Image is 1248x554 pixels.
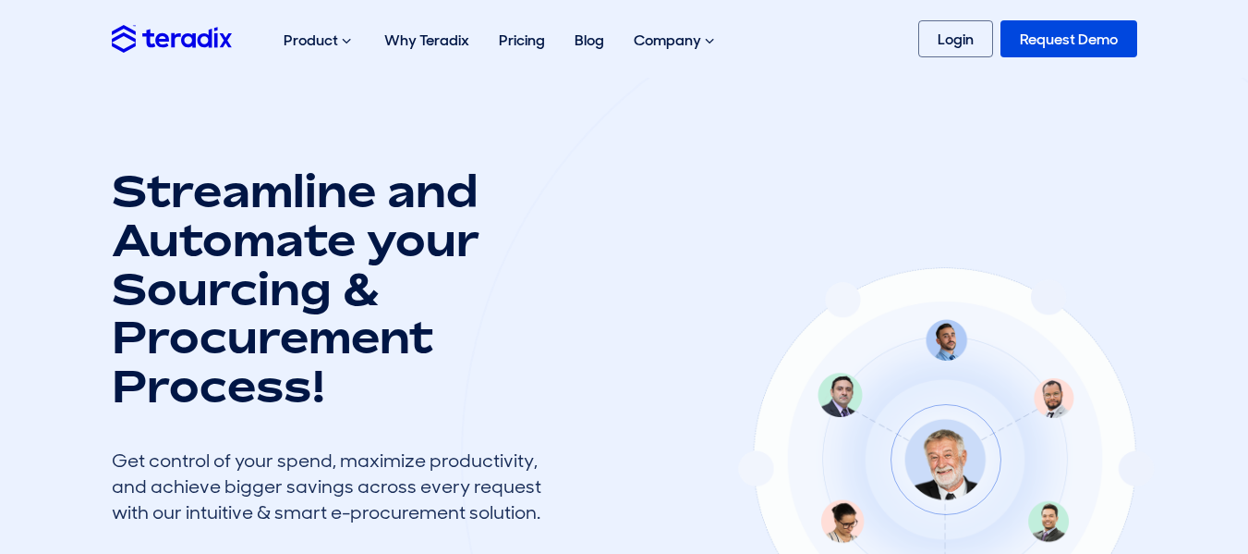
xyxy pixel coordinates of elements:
div: Get control of your spend, maximize productivity, and achieve bigger savings across every request... [112,448,555,525]
a: Blog [560,11,619,69]
h1: Streamline and Automate your Sourcing & Procurement Process! [112,166,555,411]
a: Login [918,20,993,57]
a: Pricing [484,11,560,69]
img: Teradix logo [112,25,232,52]
div: Company [619,11,733,70]
a: Request Demo [1000,20,1137,57]
a: Why Teradix [370,11,484,69]
div: Product [269,11,370,70]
